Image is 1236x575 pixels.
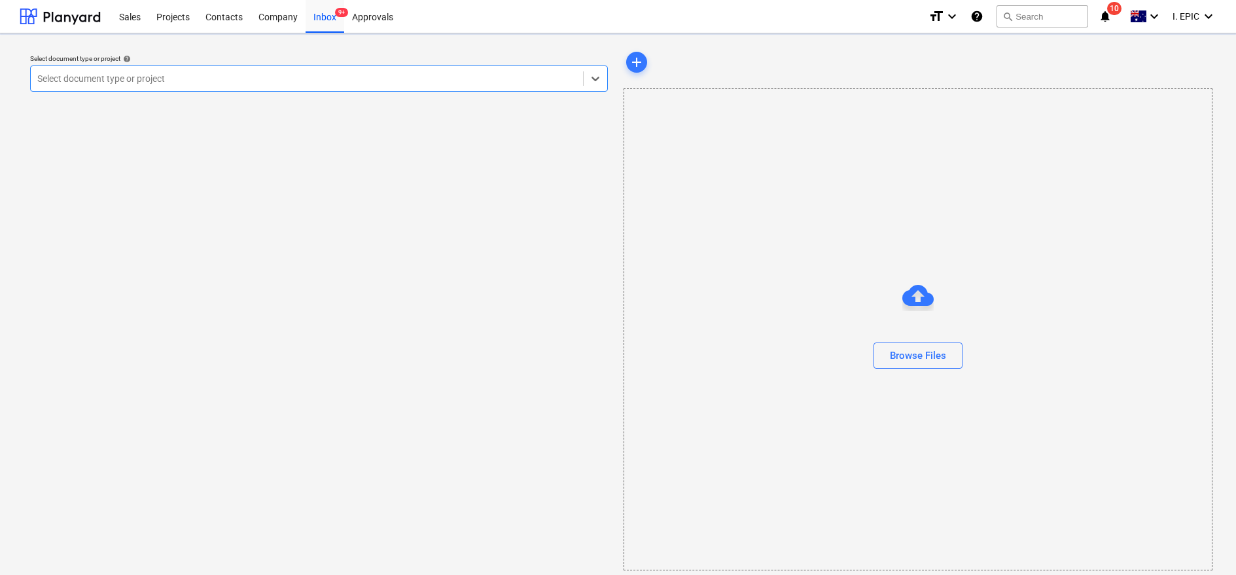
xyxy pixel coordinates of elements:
[890,347,946,364] div: Browse Files
[624,88,1213,570] div: Browse Files
[1171,512,1236,575] iframe: Chat Widget
[120,55,131,63] span: help
[629,54,644,70] span: add
[874,343,962,369] button: Browse Files
[30,54,608,63] div: Select document type or project
[335,8,348,17] span: 9+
